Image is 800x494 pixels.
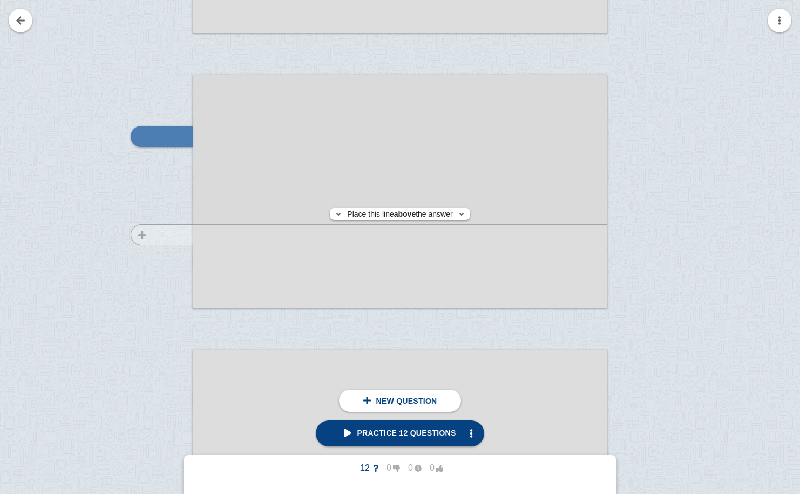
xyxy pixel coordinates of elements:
a: Go back to your notes [9,9,32,32]
a: Practice 12 questions [316,420,484,446]
span: 0 [422,463,443,473]
span: 0 [378,463,400,473]
button: 12000 [348,459,452,477]
span: New question [376,397,437,405]
span: 12 [357,463,378,473]
strong: above [394,210,416,218]
span: 0 [400,463,422,473]
span: Practice 12 questions [344,429,456,437]
div: Place this line the answer [330,208,470,220]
